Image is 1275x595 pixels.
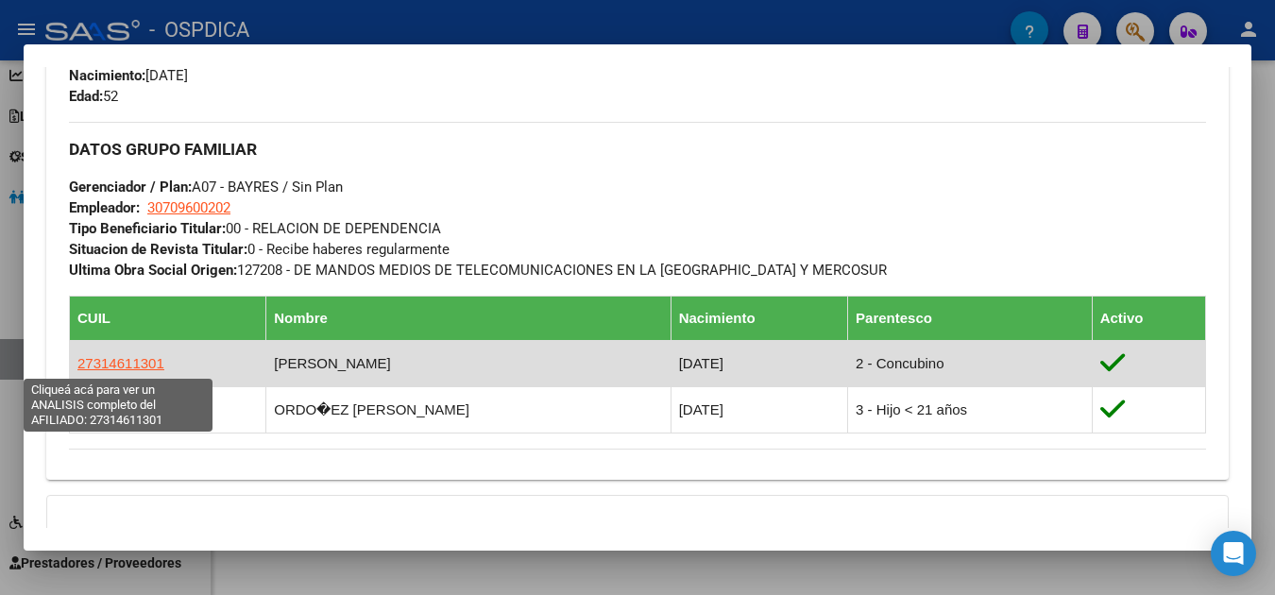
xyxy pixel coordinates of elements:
strong: Ultima Obra Social Origen: [69,262,237,279]
td: [DATE] [671,386,847,433]
strong: Gerenciador / Plan: [69,178,192,195]
th: Nacimiento [671,296,847,340]
span: 127208 - DE MANDOS MEDIOS DE TELECOMUNICACIONES EN LA [GEOGRAPHIC_DATA] Y MERCOSUR [69,262,887,279]
span: 27314611301 [77,355,164,371]
th: Activo [1092,296,1205,340]
span: [DATE] [69,67,188,84]
strong: Empleador: [69,199,140,216]
td: [DATE] [671,340,847,386]
span: 30709600202 [147,199,230,216]
strong: Tipo Beneficiario Titular: [69,220,226,237]
span: 0 - Recibe haberes regularmente [69,241,450,258]
th: Nombre [266,296,671,340]
td: 2 - Concubino [848,340,1093,386]
span: 27474966513 [77,401,164,417]
div: Open Intercom Messenger [1211,531,1256,576]
h3: DATOS GRUPO FAMILIAR [69,139,1206,160]
strong: Edad: [69,88,103,105]
td: [PERSON_NAME] [266,340,671,386]
strong: Nacimiento: [69,67,145,84]
th: Parentesco [848,296,1093,340]
strong: Situacion de Revista Titular: [69,241,247,258]
td: ORDO�EZ [PERSON_NAME] [266,386,671,433]
span: 00 - RELACION DE DEPENDENCIA [69,220,441,237]
th: CUIL [70,296,266,340]
span: A07 - BAYRES / Sin Plan [69,178,343,195]
span: 52 [69,88,118,105]
td: 3 - Hijo < 21 años [848,386,1093,433]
